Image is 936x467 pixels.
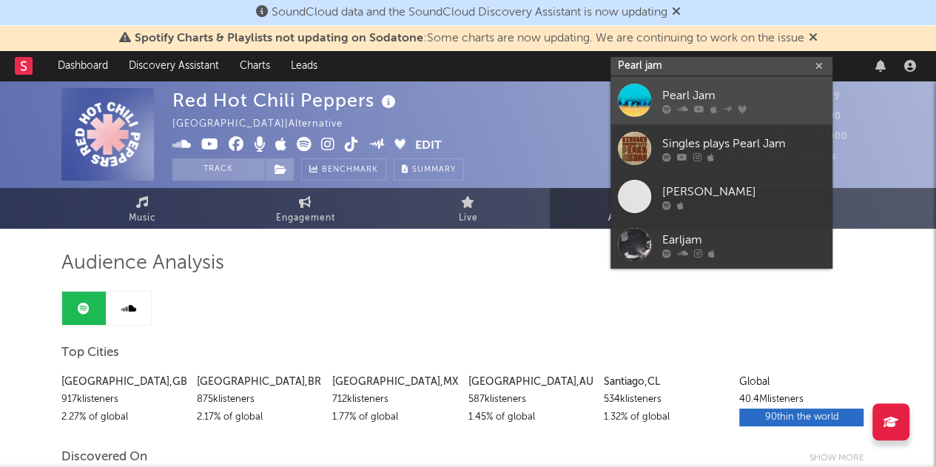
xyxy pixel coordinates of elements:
a: Audience [550,188,713,229]
a: Live [387,188,550,229]
span: SoundCloud data and the SoundCloud Discovery Assistant is now updating [272,7,667,19]
span: Dismiss [809,33,818,44]
input: Search for artists [610,57,832,75]
span: Summary [412,166,456,174]
a: Engagement [224,188,387,229]
span: 40,358,066 Monthly Listeners [672,152,837,161]
div: [GEOGRAPHIC_DATA] | Alternative [172,115,360,133]
a: [PERSON_NAME] [610,172,832,221]
a: Pearl Jam [610,76,832,124]
div: 1.45 % of global [468,409,592,426]
div: Earljam [662,231,825,249]
div: 1.77 % of global [332,409,457,426]
div: [PERSON_NAME] [662,183,825,201]
button: Edit [415,137,442,155]
div: 2.17 % of global [197,409,321,426]
a: Earljam [610,221,832,269]
div: [GEOGRAPHIC_DATA] , AU [468,373,592,391]
a: Leads [280,51,328,81]
button: Track [172,158,265,181]
div: 90th in the world [739,409,863,426]
a: Benchmark [301,158,386,181]
div: 1.32 % of global [604,409,728,426]
span: Engagement [276,209,335,227]
button: Summary [394,158,464,181]
span: : Some charts are now updating. We are continuing to work on the issue [135,33,804,44]
div: Discovered On [61,448,147,466]
div: Santiago , CL [604,373,728,391]
div: 875k listeners [197,391,321,409]
span: Top Cities [61,344,119,362]
div: 534k listeners [604,391,728,409]
div: Global [739,373,863,391]
a: Singles plays Pearl Jam [610,124,832,172]
div: 712k listeners [332,391,457,409]
span: Audience Analysis [61,255,224,272]
div: Singles plays Pearl Jam [662,135,825,152]
a: Charts [229,51,280,81]
div: 2.27 % of global [61,409,186,426]
a: Discovery Assistant [118,51,229,81]
div: 917k listeners [61,391,186,409]
div: 40.4M listeners [739,391,863,409]
span: Dismiss [672,7,681,19]
span: Benchmark [322,161,378,179]
div: Show more [809,449,875,467]
div: 587k listeners [468,391,592,409]
div: [GEOGRAPHIC_DATA] , MX [332,373,457,391]
span: Spotify Charts & Playlists not updating on Sodatone [135,33,423,44]
div: Red Hot Chili Peppers [172,88,400,112]
div: [GEOGRAPHIC_DATA] , BR [197,373,321,391]
a: Dashboard [47,51,118,81]
a: Music [61,188,224,229]
div: Pearl Jam [662,87,825,104]
div: [GEOGRAPHIC_DATA] , GB [61,373,186,391]
span: Music [129,209,156,227]
span: Live [459,209,478,227]
span: Audience [608,209,653,227]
